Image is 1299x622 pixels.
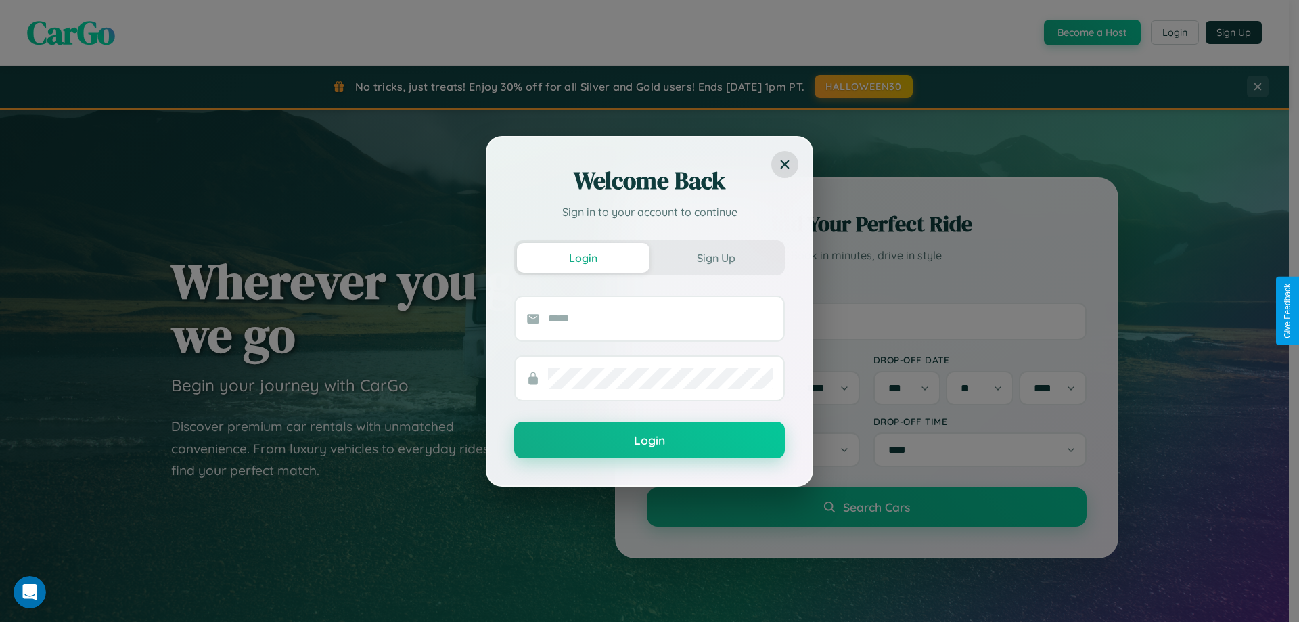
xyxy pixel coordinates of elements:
[514,204,785,220] p: Sign in to your account to continue
[14,576,46,608] iframe: Intercom live chat
[1283,284,1292,338] div: Give Feedback
[517,243,649,273] button: Login
[514,422,785,458] button: Login
[514,164,785,197] h2: Welcome Back
[649,243,782,273] button: Sign Up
